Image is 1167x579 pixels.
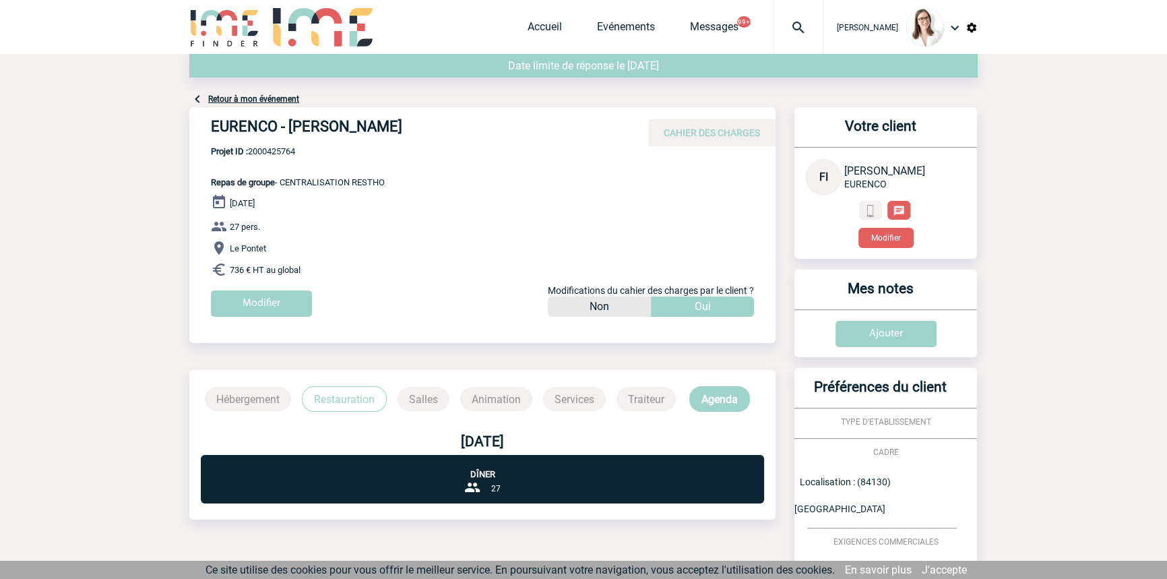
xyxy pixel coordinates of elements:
a: Messages [690,20,738,39]
input: Modifier [211,291,312,317]
p: Salles [398,387,449,411]
h3: Votre client [800,118,961,147]
button: Modifier [858,228,914,248]
span: - CENTRALISATION RESTHO [211,177,385,187]
a: Retour à mon événement [208,94,299,104]
img: group-24-px-b.png [464,479,480,495]
h3: Préférences du client [800,379,961,408]
span: 27 pers. [230,222,260,232]
a: J'accepte [922,563,967,576]
span: [PERSON_NAME] [844,164,925,177]
span: 27 [491,484,501,493]
button: 99+ [737,16,751,28]
span: TYPE D'ETABLISSEMENT [841,417,931,427]
p: Animation [460,387,532,411]
span: Date limite de réponse le [DATE] [508,59,659,72]
p: Services [543,387,606,411]
span: 2000425764 [211,146,385,156]
img: portable.png [864,205,877,217]
p: Agenda [689,386,750,412]
span: Repas de groupe [211,177,275,187]
span: FI [819,171,828,183]
input: Ajouter [835,321,937,347]
h3: Mes notes [800,280,961,309]
h4: EURENCO - [PERSON_NAME] [211,118,615,141]
span: CAHIER DES CHARGES [664,127,760,138]
span: [DATE] [230,198,255,208]
span: EURENCO [844,179,887,189]
a: En savoir plus [845,563,912,576]
p: Hébergement [205,387,291,411]
span: 736 € HT au global [230,265,301,275]
span: EXIGENCES COMMERCIALES [833,537,939,547]
p: Restauration [302,386,387,412]
a: Evénements [597,20,655,39]
b: [DATE] [461,433,504,450]
p: Dîner [201,455,763,479]
span: Localisation : (84130) [GEOGRAPHIC_DATA] [794,477,891,514]
span: Ce site utilise des cookies pour vous offrir le meilleur service. En poursuivant votre navigation... [206,563,835,576]
b: Projet ID : [211,146,248,156]
a: Accueil [528,20,562,39]
img: IME-Finder [189,8,259,47]
img: 122719-0.jpg [906,9,944,47]
span: Modifications du cahier des charges par le client ? [548,285,754,296]
span: Le Pontet [230,243,266,253]
span: [PERSON_NAME] [837,23,898,32]
p: Non [590,297,609,317]
p: Oui [695,297,711,317]
p: Traiteur [617,387,676,411]
span: CADRE [873,448,899,457]
img: chat-24-px-w.png [893,205,905,217]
